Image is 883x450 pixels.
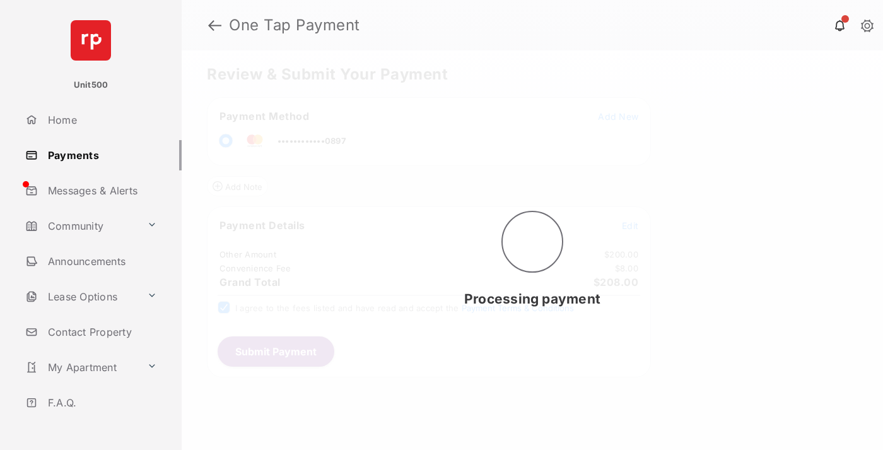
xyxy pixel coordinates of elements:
[20,140,182,170] a: Payments
[74,79,108,92] p: Unit500
[20,281,142,312] a: Lease Options
[20,211,142,241] a: Community
[20,388,182,418] a: F.A.Q.
[71,20,111,61] img: svg+xml;base64,PHN2ZyB4bWxucz0iaHR0cDovL3d3dy53My5vcmcvMjAwMC9zdmciIHdpZHRoPSI2NCIgaGVpZ2h0PSI2NC...
[20,105,182,135] a: Home
[20,246,182,276] a: Announcements
[464,291,600,307] span: Processing payment
[20,175,182,206] a: Messages & Alerts
[20,352,142,382] a: My Apartment
[20,317,182,347] a: Contact Property
[229,18,360,33] strong: One Tap Payment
